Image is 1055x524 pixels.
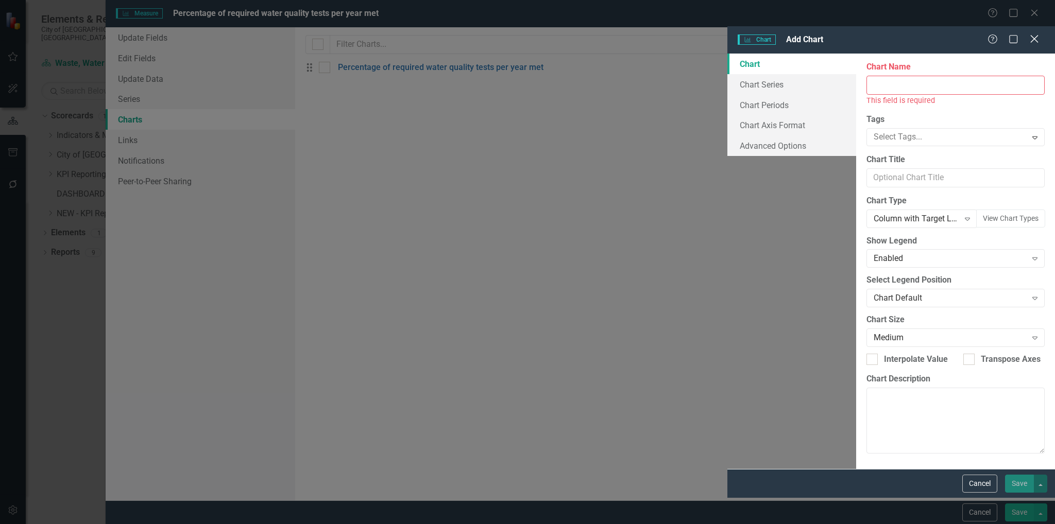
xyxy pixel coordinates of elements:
[866,195,1045,207] label: Chart Type
[962,475,997,493] button: Cancel
[976,209,1045,228] button: View Chart Types
[874,292,1027,304] div: Chart Default
[866,95,1045,107] div: This field is required
[727,95,856,115] a: Chart Periods
[874,332,1027,344] div: Medium
[727,115,856,135] a: Chart Axis Format
[727,54,856,74] a: Chart
[727,135,856,156] a: Advanced Options
[738,34,776,45] span: Chart
[884,354,952,365] div: Interpolate Values
[866,168,1045,187] input: Optional Chart Title
[866,61,1045,73] label: Chart Name
[727,74,856,95] a: Chart Series
[866,235,1045,247] label: Show Legend
[866,154,1045,166] label: Chart Title
[866,274,1045,286] label: Select Legend Position
[786,34,823,44] span: Add Chart
[874,213,959,224] div: Column with Target Line
[1005,475,1034,493] button: Save
[981,354,1041,365] div: Transpose Axes
[874,253,1027,265] div: Enabled
[866,314,1045,326] label: Chart Size
[866,114,1045,126] label: Tags
[866,373,1045,385] label: Chart Description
